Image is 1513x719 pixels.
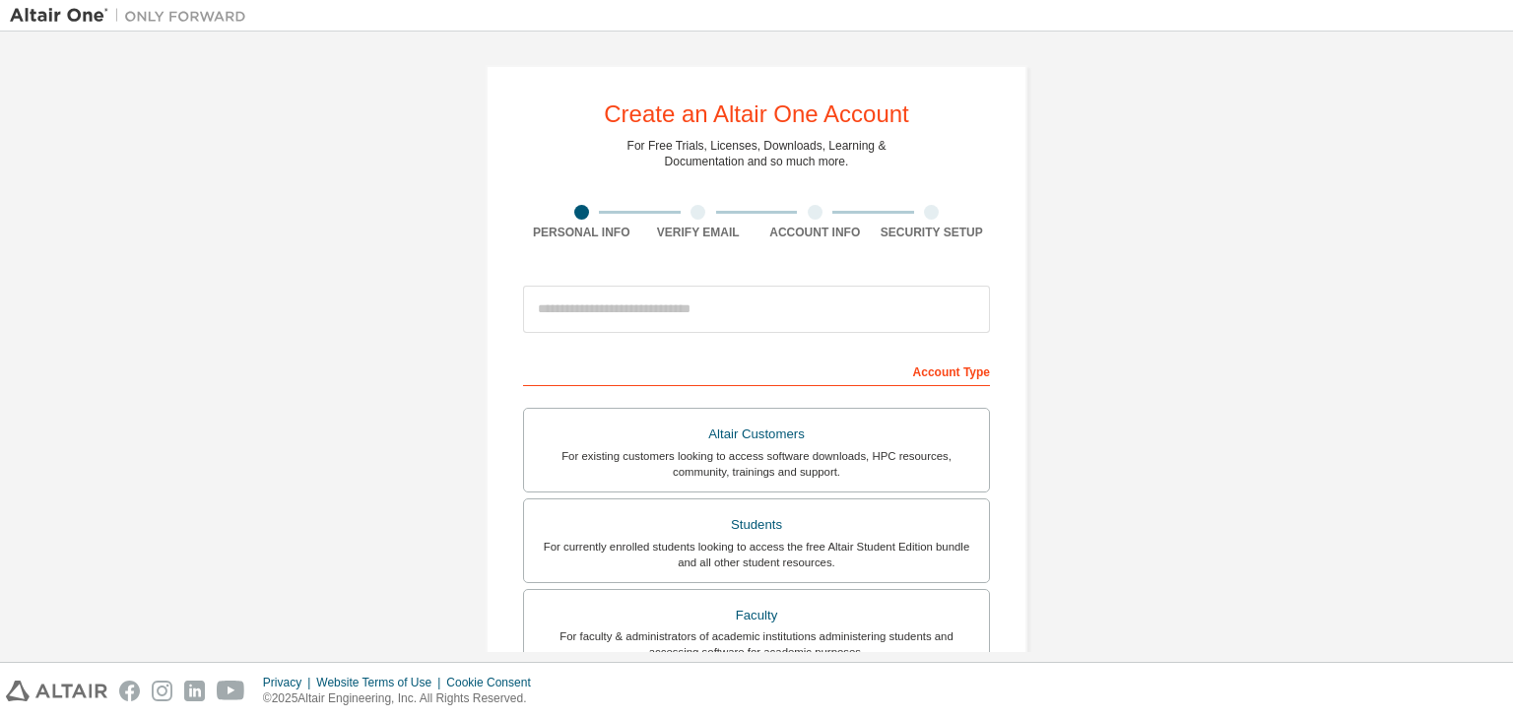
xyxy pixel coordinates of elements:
[536,448,977,480] div: For existing customers looking to access software downloads, HPC resources, community, trainings ...
[874,225,991,240] div: Security Setup
[756,225,874,240] div: Account Info
[6,681,107,701] img: altair_logo.svg
[263,690,543,707] p: © 2025 Altair Engineering, Inc. All Rights Reserved.
[184,681,205,701] img: linkedin.svg
[523,355,990,386] div: Account Type
[536,628,977,660] div: For faculty & administrators of academic institutions administering students and accessing softwa...
[316,675,446,690] div: Website Terms of Use
[627,138,887,169] div: For Free Trials, Licenses, Downloads, Learning & Documentation and so much more.
[640,225,757,240] div: Verify Email
[10,6,256,26] img: Altair One
[523,225,640,240] div: Personal Info
[119,681,140,701] img: facebook.svg
[604,102,909,126] div: Create an Altair One Account
[217,681,245,701] img: youtube.svg
[536,511,977,539] div: Students
[536,539,977,570] div: For currently enrolled students looking to access the free Altair Student Edition bundle and all ...
[263,675,316,690] div: Privacy
[536,421,977,448] div: Altair Customers
[152,681,172,701] img: instagram.svg
[536,602,977,629] div: Faculty
[446,675,542,690] div: Cookie Consent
